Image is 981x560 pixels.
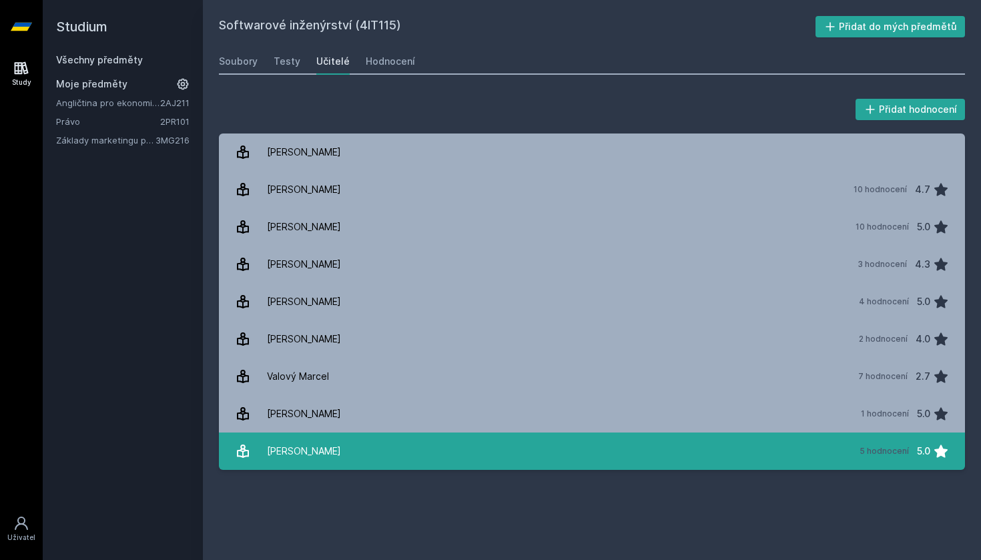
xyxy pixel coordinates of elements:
a: Všechny předměty [56,54,143,65]
a: [PERSON_NAME] [219,133,965,171]
div: 5 hodnocení [860,446,909,457]
div: 10 hodnocení [854,184,907,195]
a: [PERSON_NAME] 5 hodnocení 5.0 [219,433,965,470]
h2: Softwarové inženýrství (4IT115) [219,16,815,37]
a: Soubory [219,48,258,75]
div: [PERSON_NAME] [267,438,341,465]
div: [PERSON_NAME] [267,214,341,240]
div: Study [12,77,31,87]
div: 4.7 [915,176,930,203]
a: Hodnocení [366,48,415,75]
div: [PERSON_NAME] [267,326,341,352]
a: Study [3,53,40,94]
div: Soubory [219,55,258,68]
div: 10 hodnocení [856,222,909,232]
div: [PERSON_NAME] [267,251,341,278]
a: 2AJ211 [160,97,190,108]
a: Základy marketingu pro informatiky a statistiky [56,133,155,147]
div: 1 hodnocení [861,408,909,419]
div: 7 hodnocení [858,371,908,382]
a: [PERSON_NAME] 1 hodnocení 5.0 [219,395,965,433]
div: [PERSON_NAME] [267,176,341,203]
div: 5.0 [917,214,930,240]
a: 2PR101 [160,116,190,127]
div: 3 hodnocení [858,259,907,270]
div: 2.7 [916,363,930,390]
a: Uživatel [3,509,40,549]
a: [PERSON_NAME] 4 hodnocení 5.0 [219,283,965,320]
div: Uživatel [7,533,35,543]
div: [PERSON_NAME] [267,139,341,166]
div: Testy [274,55,300,68]
a: [PERSON_NAME] 10 hodnocení 4.7 [219,171,965,208]
a: [PERSON_NAME] 3 hodnocení 4.3 [219,246,965,283]
div: Učitelé [316,55,350,68]
a: Valový Marcel 7 hodnocení 2.7 [219,358,965,395]
a: Angličtina pro ekonomická studia 1 (B2/C1) [56,96,160,109]
div: 5.0 [917,438,930,465]
div: Valový Marcel [267,363,329,390]
div: 4 hodnocení [859,296,909,307]
div: 2 hodnocení [859,334,908,344]
a: Právo [56,115,160,128]
div: 4.3 [915,251,930,278]
div: [PERSON_NAME] [267,400,341,427]
a: Učitelé [316,48,350,75]
div: 5.0 [917,288,930,315]
a: Testy [274,48,300,75]
a: [PERSON_NAME] 2 hodnocení 4.0 [219,320,965,358]
div: 5.0 [917,400,930,427]
span: Moje předměty [56,77,127,91]
button: Přidat hodnocení [856,99,966,120]
div: Hodnocení [366,55,415,68]
button: Přidat do mých předmětů [815,16,966,37]
a: 3MG216 [155,135,190,146]
a: [PERSON_NAME] 10 hodnocení 5.0 [219,208,965,246]
div: 4.0 [916,326,930,352]
div: [PERSON_NAME] [267,288,341,315]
